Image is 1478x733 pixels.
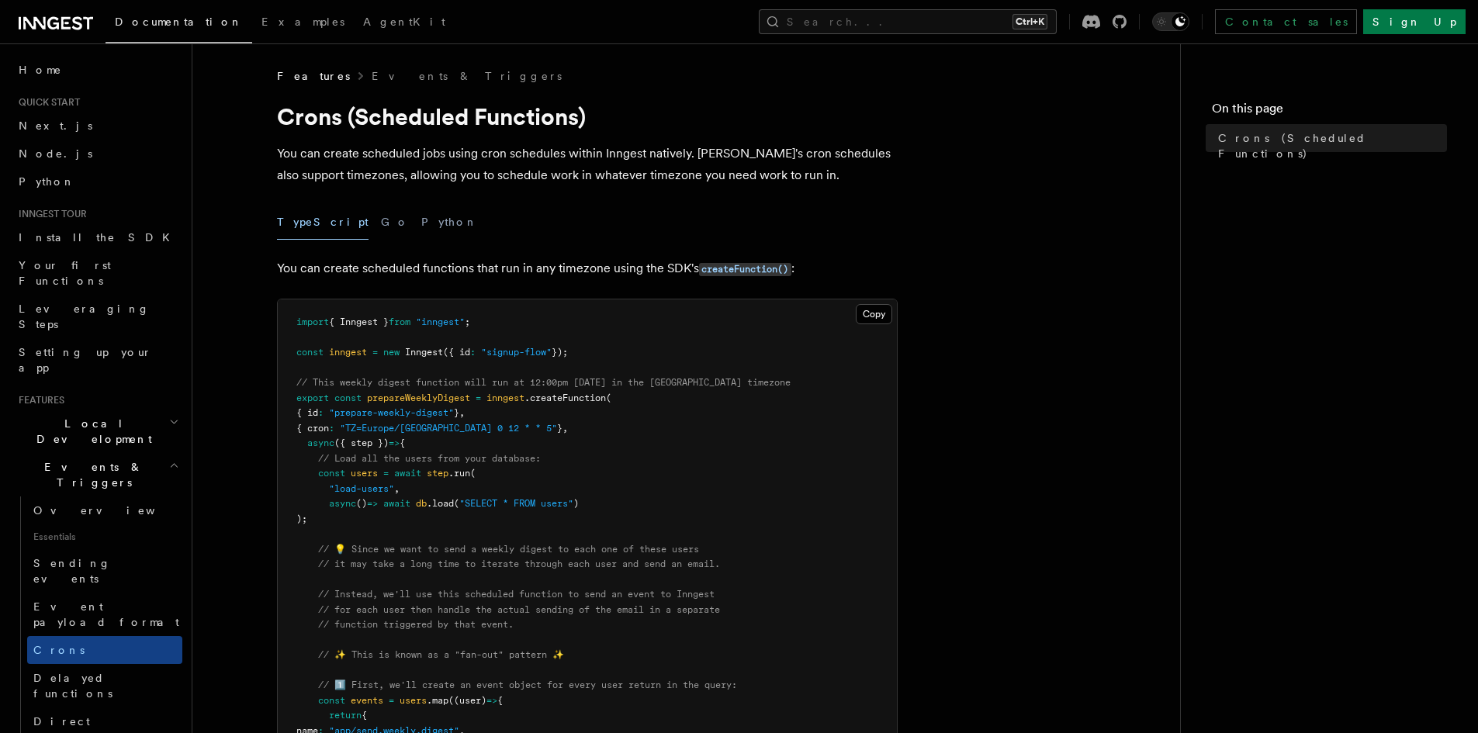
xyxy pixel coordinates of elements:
[252,5,354,42] a: Examples
[372,347,378,358] span: =
[12,295,182,338] a: Leveraging Steps
[405,347,443,358] span: Inngest
[33,600,179,628] span: Event payload format
[318,453,541,464] span: // Load all the users from your database:
[427,468,448,479] span: step
[19,231,179,244] span: Install the SDK
[12,112,182,140] a: Next.js
[448,468,470,479] span: .run
[362,710,367,721] span: {
[27,593,182,636] a: Event payload format
[1212,99,1447,124] h4: On this page
[296,347,324,358] span: const
[296,407,318,418] span: { id
[277,102,898,130] h1: Crons (Scheduled Functions)
[448,695,486,706] span: ((user)
[277,205,369,240] button: TypeScript
[1218,130,1447,161] span: Crons (Scheduled Functions)
[33,672,112,700] span: Delayed functions
[363,16,445,28] span: AgentKit
[115,16,243,28] span: Documentation
[334,392,362,403] span: const
[329,347,367,358] span: inngest
[416,316,465,327] span: "inngest"
[454,407,459,418] span: }
[12,416,169,447] span: Local Development
[12,251,182,295] a: Your first Functions
[557,423,562,434] span: }
[400,695,427,706] span: users
[12,168,182,195] a: Python
[296,423,329,434] span: { cron
[329,423,334,434] span: :
[486,392,524,403] span: inngest
[354,5,455,42] a: AgentKit
[562,423,568,434] span: ,
[296,316,329,327] span: import
[389,695,394,706] span: =
[552,347,568,358] span: });
[329,710,362,721] span: return
[454,498,459,509] span: (
[19,119,92,132] span: Next.js
[470,347,476,358] span: :
[524,392,606,403] span: .createFunction
[27,496,182,524] a: Overview
[383,468,389,479] span: =
[481,347,552,358] span: "signup-flow"
[27,549,182,593] a: Sending events
[12,208,87,220] span: Inngest tour
[261,16,344,28] span: Examples
[19,259,111,287] span: Your first Functions
[497,695,503,706] span: {
[351,695,383,706] span: events
[383,347,400,358] span: new
[416,498,427,509] span: db
[400,437,405,448] span: {
[476,392,481,403] span: =
[383,498,410,509] span: await
[356,498,367,509] span: ()
[318,679,737,690] span: // 1️⃣ First, we'll create an event object for every user return in the query:
[296,513,307,524] span: );
[27,636,182,664] a: Crons
[367,498,378,509] span: =>
[381,205,409,240] button: Go
[856,304,892,324] button: Copy
[318,604,720,615] span: // for each user then handle the actual sending of the email in a separate
[318,558,720,569] span: // it may take a long time to iterate through each user and send an email.
[277,258,898,280] p: You can create scheduled functions that run in any timezone using the SDK's :
[573,498,579,509] span: )
[12,453,182,496] button: Events & Triggers
[277,68,350,84] span: Features
[12,56,182,84] a: Home
[699,261,791,275] a: createFunction()
[318,544,699,555] span: // 💡 Since we want to send a weekly digest to each one of these users
[318,619,514,630] span: // function triggered by that event.
[12,96,80,109] span: Quick start
[340,423,557,434] span: "TZ=Europe/[GEOGRAPHIC_DATA] 0 12 * * 5"
[12,338,182,382] a: Setting up your app
[459,498,573,509] span: "SELECT * FROM users"
[307,437,334,448] span: async
[367,392,470,403] span: prepareWeeklyDigest
[443,347,470,358] span: ({ id
[421,205,478,240] button: Python
[296,392,329,403] span: export
[12,394,64,406] span: Features
[699,263,791,276] code: createFunction()
[465,316,470,327] span: ;
[394,483,400,494] span: ,
[606,392,611,403] span: (
[427,695,448,706] span: .map
[19,346,152,374] span: Setting up your app
[329,407,454,418] span: "prepare-weekly-digest"
[334,437,389,448] span: ({ step })
[372,68,562,84] a: Events & Triggers
[296,377,791,388] span: // This weekly digest function will run at 12:00pm [DATE] in the [GEOGRAPHIC_DATA] timezone
[318,589,715,600] span: // Instead, we'll use this scheduled function to send an event to Inngest
[329,498,356,509] span: async
[33,557,111,585] span: Sending events
[277,143,898,186] p: You can create scheduled jobs using cron schedules within Inngest natively. [PERSON_NAME]'s cron ...
[394,468,421,479] span: await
